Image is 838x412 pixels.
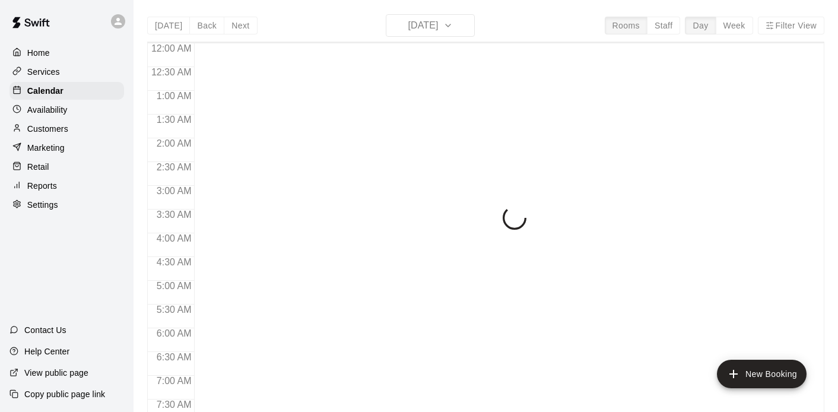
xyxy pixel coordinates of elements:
span: 1:00 AM [154,91,195,101]
a: Calendar [9,82,124,100]
p: Services [27,66,60,78]
span: 5:30 AM [154,305,195,315]
span: 2:00 AM [154,138,195,148]
span: 1:30 AM [154,115,195,125]
span: 7:30 AM [154,400,195,410]
p: View public page [24,367,88,379]
p: Retail [27,161,49,173]
a: Home [9,44,124,62]
a: Marketing [9,139,124,157]
p: Settings [27,199,58,211]
a: Services [9,63,124,81]
p: Reports [27,180,57,192]
button: add [717,360,807,388]
a: Retail [9,158,124,176]
span: 4:00 AM [154,233,195,243]
span: 3:00 AM [154,186,195,196]
span: 4:30 AM [154,257,195,267]
a: Availability [9,101,124,119]
a: Reports [9,177,124,195]
span: 5:00 AM [154,281,195,291]
p: Availability [27,104,68,116]
p: Copy public page link [24,388,105,400]
span: 7:00 AM [154,376,195,386]
p: Customers [27,123,68,135]
p: Calendar [27,85,64,97]
span: 3:30 AM [154,210,195,220]
span: 6:30 AM [154,352,195,362]
p: Help Center [24,346,69,357]
span: 12:30 AM [148,67,195,77]
p: Contact Us [24,324,66,336]
a: Customers [9,120,124,138]
p: Home [27,47,50,59]
span: 6:00 AM [154,328,195,338]
a: Settings [9,196,124,214]
span: 12:00 AM [148,43,195,53]
p: Marketing [27,142,65,154]
span: 2:30 AM [154,162,195,172]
